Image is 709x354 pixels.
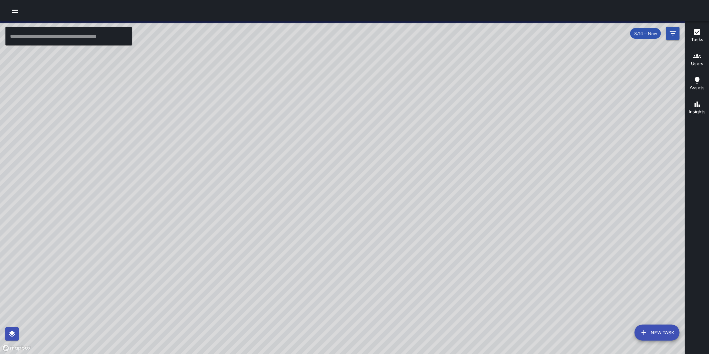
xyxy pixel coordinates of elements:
button: Filters [666,27,680,40]
h6: Insights [689,108,706,116]
button: New Task [635,325,680,341]
span: 8/14 — Now [630,31,661,36]
h6: Tasks [691,36,703,43]
button: Assets [685,72,709,96]
button: Users [685,48,709,72]
button: Tasks [685,24,709,48]
button: Insights [685,96,709,120]
h6: Users [691,60,703,67]
h6: Assets [690,84,705,92]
